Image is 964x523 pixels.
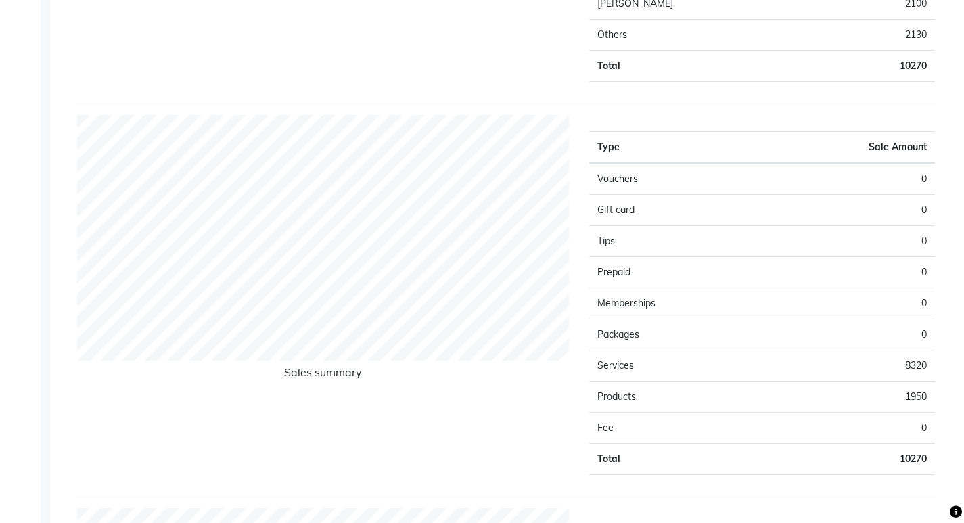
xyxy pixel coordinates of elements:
[589,19,780,50] td: Others
[781,50,935,81] td: 10270
[589,256,762,288] td: Prepaid
[589,381,762,412] td: Products
[762,163,935,195] td: 0
[762,350,935,381] td: 8320
[589,350,762,381] td: Services
[589,163,762,195] td: Vouchers
[762,225,935,256] td: 0
[589,443,762,474] td: Total
[762,131,935,163] th: Sale Amount
[762,319,935,350] td: 0
[77,366,569,384] h6: Sales summary
[589,225,762,256] td: Tips
[589,319,762,350] td: Packages
[589,288,762,319] td: Memberships
[762,256,935,288] td: 0
[589,131,762,163] th: Type
[781,19,935,50] td: 2130
[762,194,935,225] td: 0
[589,50,780,81] td: Total
[762,381,935,412] td: 1950
[589,412,762,443] td: Fee
[762,288,935,319] td: 0
[762,412,935,443] td: 0
[589,194,762,225] td: Gift card
[762,443,935,474] td: 10270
